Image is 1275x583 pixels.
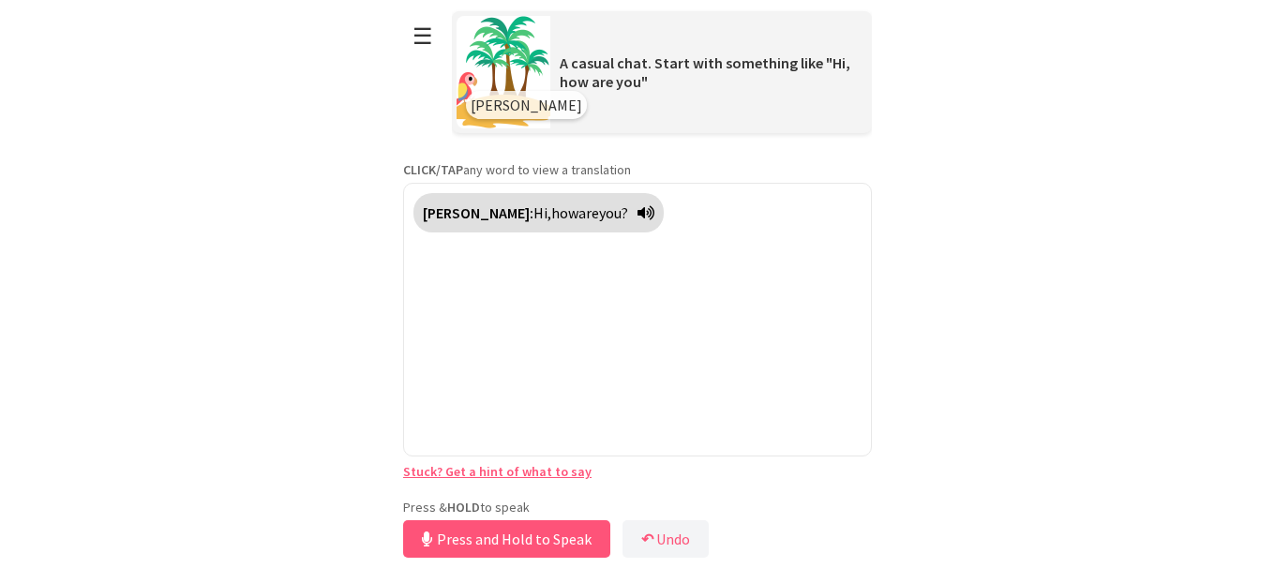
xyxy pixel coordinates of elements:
[560,53,850,91] span: A casual chat. Start with something like "Hi, how are you"
[471,96,582,114] span: [PERSON_NAME]
[578,203,599,222] span: are
[533,203,551,222] span: Hi,
[403,161,872,178] p: any word to view a translation
[447,499,480,516] strong: HOLD
[599,203,628,222] span: you?
[457,16,550,128] img: Scenario Image
[403,161,463,178] strong: CLICK/TAP
[423,203,533,222] strong: [PERSON_NAME]:
[403,463,592,480] a: Stuck? Get a hint of what to say
[403,12,442,60] button: ☰
[413,193,664,232] div: Click to translate
[641,530,653,548] b: ↶
[403,499,872,516] p: Press & to speak
[551,203,578,222] span: how
[622,520,709,558] button: ↶Undo
[403,520,610,558] button: Press and Hold to Speak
